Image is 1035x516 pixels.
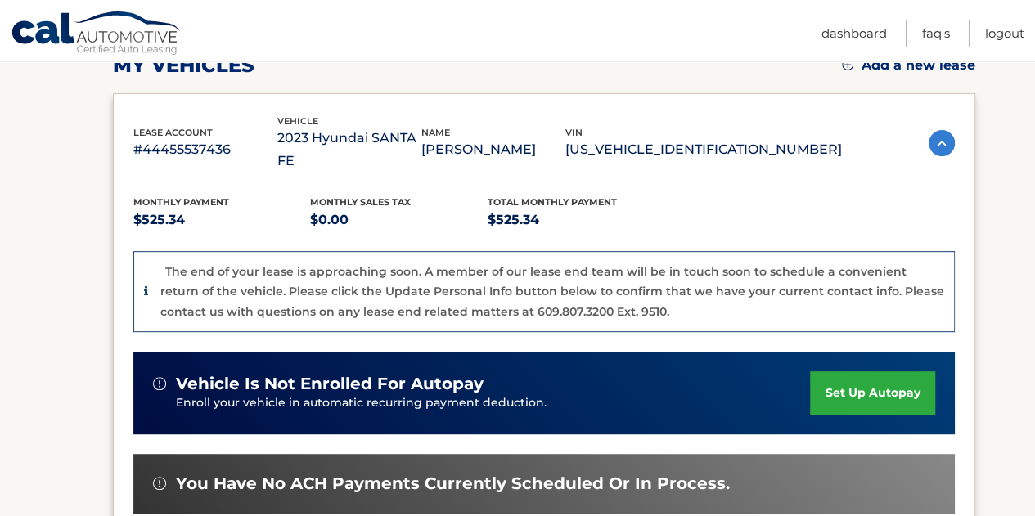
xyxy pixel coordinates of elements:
[113,53,254,78] h2: my vehicles
[922,20,950,47] a: FAQ's
[810,371,934,415] a: set up autopay
[310,196,411,208] span: Monthly sales Tax
[821,20,887,47] a: Dashboard
[421,138,565,161] p: [PERSON_NAME]
[133,138,277,161] p: #44455537436
[160,264,944,319] p: The end of your lease is approaching soon. A member of our lease end team will be in touch soon t...
[153,477,166,490] img: alert-white.svg
[488,196,617,208] span: Total Monthly Payment
[277,127,421,173] p: 2023 Hyundai SANTA FE
[565,127,583,138] span: vin
[153,377,166,390] img: alert-white.svg
[310,209,488,231] p: $0.00
[565,138,842,161] p: [US_VEHICLE_IDENTIFICATION_NUMBER]
[133,196,229,208] span: Monthly Payment
[176,374,484,394] span: vehicle is not enrolled for autopay
[133,209,311,231] p: $525.34
[176,473,730,494] span: You have no ACH payments currently scheduled or in process.
[421,127,450,138] span: name
[842,59,853,70] img: add.svg
[133,127,213,138] span: lease account
[985,20,1024,47] a: Logout
[176,394,811,412] p: Enroll your vehicle in automatic recurring payment deduction.
[842,57,975,74] a: Add a new lease
[11,11,182,58] a: Cal Automotive
[277,115,318,127] span: vehicle
[929,130,955,156] img: accordion-active.svg
[488,209,665,231] p: $525.34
